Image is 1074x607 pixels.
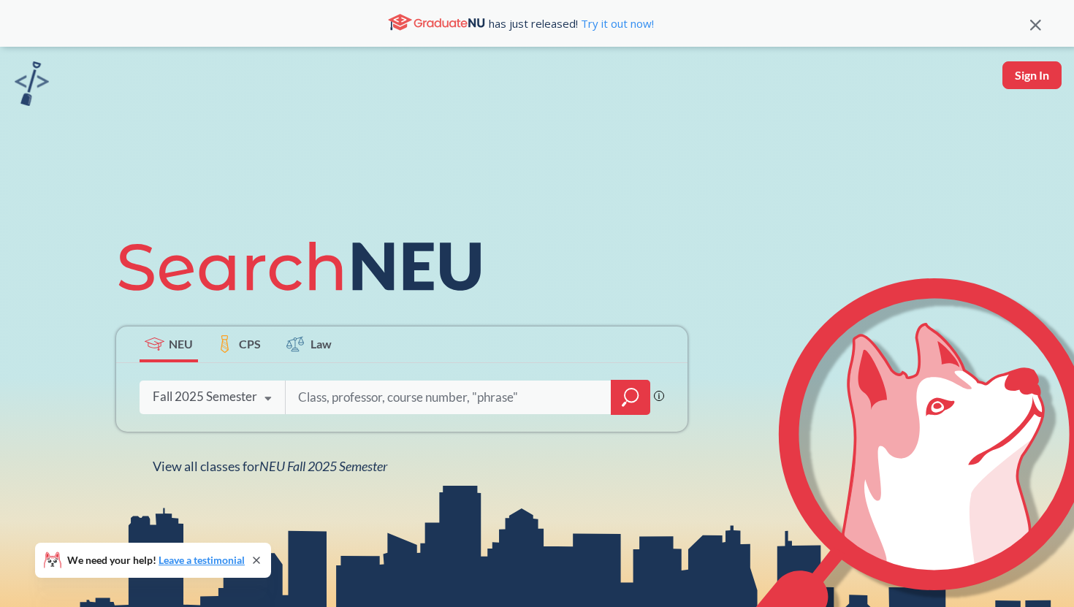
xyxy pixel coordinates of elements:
span: NEU [169,335,193,352]
a: Try it out now! [578,16,654,31]
button: Sign In [1002,61,1062,89]
a: sandbox logo [15,61,49,110]
div: magnifying glass [611,380,650,415]
span: Law [311,335,332,352]
img: sandbox logo [15,61,49,106]
input: Class, professor, course number, "phrase" [297,382,601,413]
span: We need your help! [67,555,245,565]
span: CPS [239,335,261,352]
span: has just released! [489,15,654,31]
span: View all classes for [153,458,387,474]
div: Fall 2025 Semester [153,389,257,405]
svg: magnifying glass [622,387,639,408]
a: Leave a testimonial [159,554,245,566]
span: NEU Fall 2025 Semester [259,458,387,474]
